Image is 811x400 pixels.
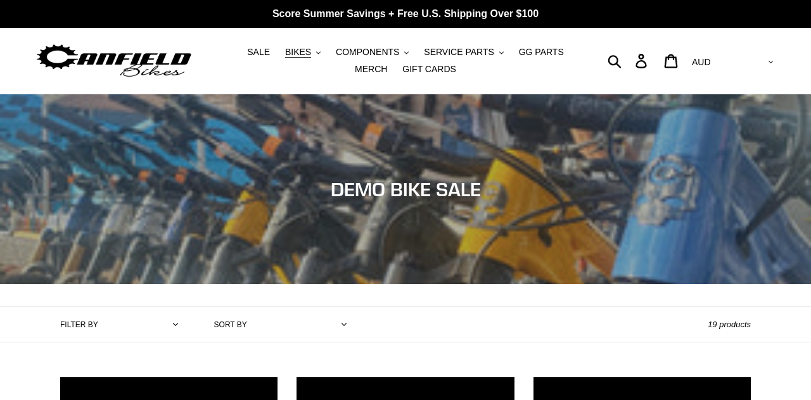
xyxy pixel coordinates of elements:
[348,61,393,78] a: MERCH
[329,44,415,61] button: COMPONENTS
[708,320,751,329] span: 19 products
[60,319,98,330] label: Filter by
[285,47,311,58] span: BIKES
[247,47,270,58] span: SALE
[519,47,564,58] span: GG PARTS
[424,47,494,58] span: SERVICE PARTS
[279,44,327,61] button: BIKES
[241,44,276,61] a: SALE
[214,319,247,330] label: Sort by
[402,64,456,75] span: GIFT CARDS
[331,178,481,201] span: DEMO BIKE SALE
[513,44,570,61] a: GG PARTS
[336,47,399,58] span: COMPONENTS
[35,41,193,81] img: Canfield Bikes
[396,61,463,78] a: GIFT CARDS
[355,64,387,75] span: MERCH
[418,44,509,61] button: SERVICE PARTS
